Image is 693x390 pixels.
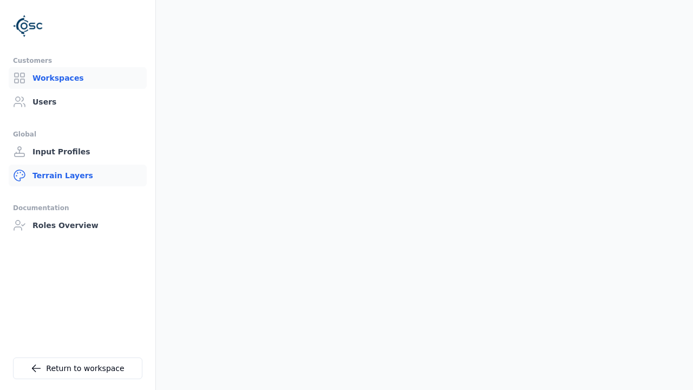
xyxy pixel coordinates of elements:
div: Documentation [13,201,142,214]
a: Roles Overview [9,214,147,236]
div: Customers [13,54,142,67]
div: Global [13,128,142,141]
a: Input Profiles [9,141,147,162]
a: Return to workspace [13,357,142,379]
a: Terrain Layers [9,165,147,186]
img: Logo [13,11,43,41]
a: Users [9,91,147,113]
a: Workspaces [9,67,147,89]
